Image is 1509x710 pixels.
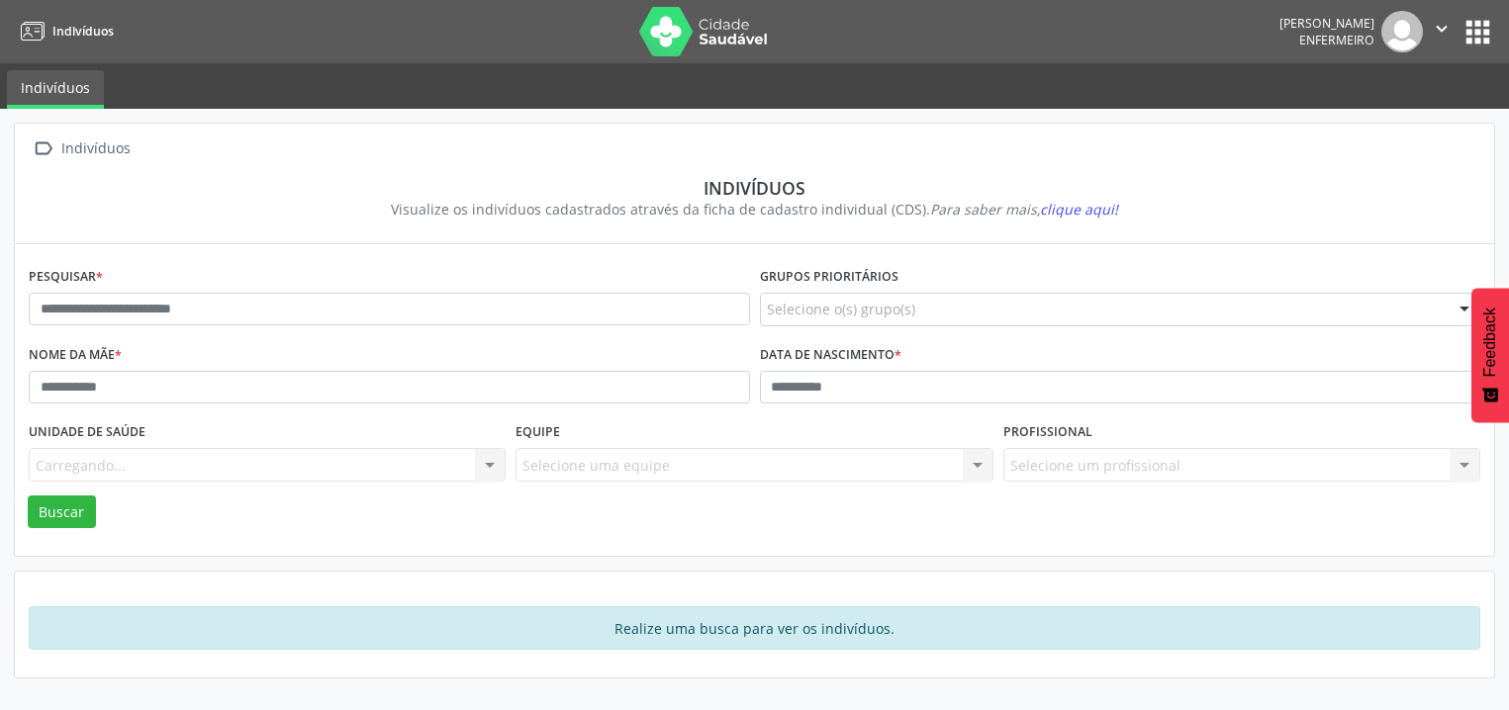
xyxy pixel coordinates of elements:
i: Para saber mais, [930,200,1118,219]
span: clique aqui! [1040,200,1118,219]
label: Unidade de saúde [29,417,145,448]
a:  Indivíduos [29,134,134,163]
a: Indivíduos [7,70,104,109]
div: Realize uma busca para ver os indivíduos. [29,606,1480,650]
label: Equipe [516,417,560,448]
button:  [1423,11,1461,52]
label: Profissional [1003,417,1092,448]
button: Buscar [28,495,96,529]
i:  [1431,18,1453,40]
span: Enfermeiro [1299,32,1374,48]
button: Feedback - Mostrar pesquisa [1471,288,1509,422]
span: Indivíduos [52,23,114,40]
div: Visualize os indivíduos cadastrados através da ficha de cadastro individual (CDS). [43,199,1466,220]
div: Indivíduos [57,134,134,163]
div: Indivíduos [43,177,1466,199]
label: Nome da mãe [29,340,122,371]
button: apps [1461,15,1495,49]
img: img [1381,11,1423,52]
span: Feedback [1481,308,1499,377]
a: Indivíduos [14,15,114,47]
label: Grupos prioritários [760,262,898,293]
label: Pesquisar [29,262,103,293]
label: Data de nascimento [760,340,901,371]
i:  [29,134,57,163]
div: [PERSON_NAME] [1279,15,1374,32]
span: Selecione o(s) grupo(s) [767,299,915,319]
